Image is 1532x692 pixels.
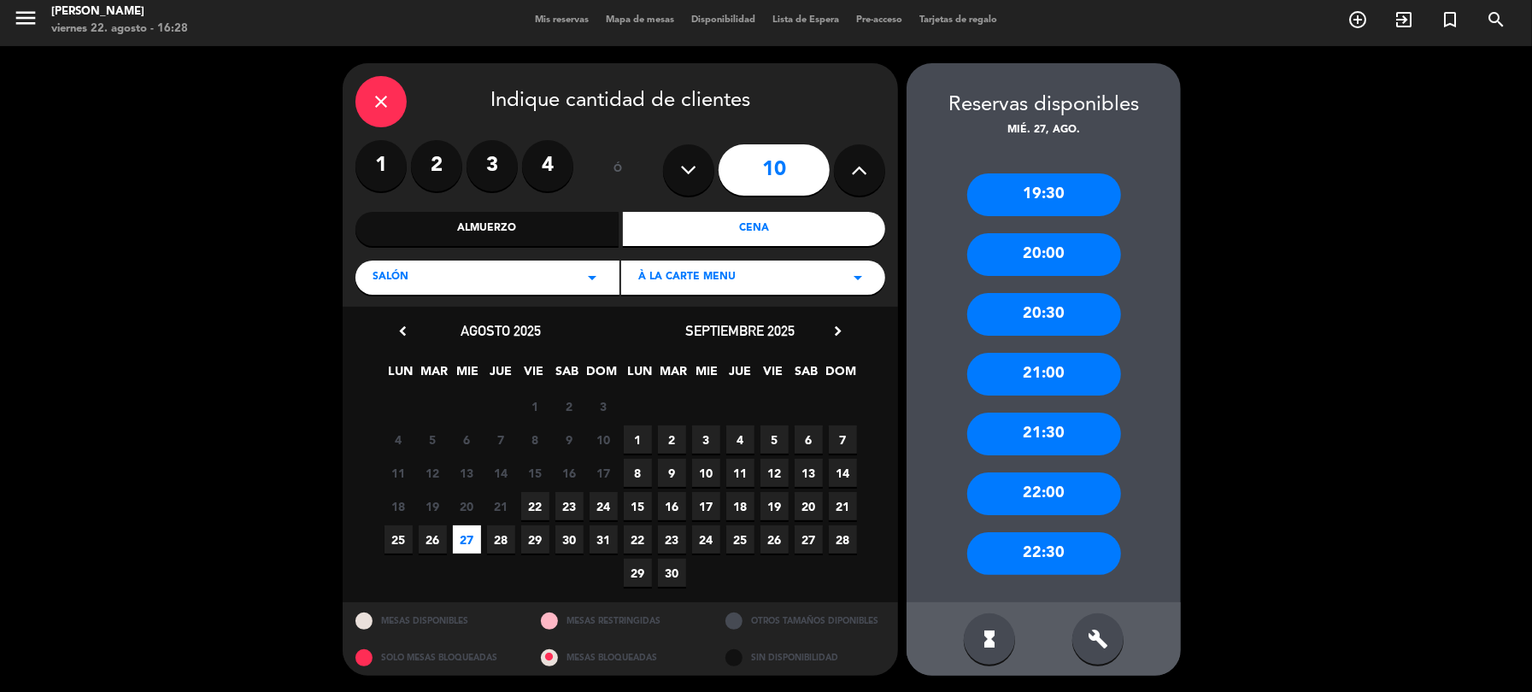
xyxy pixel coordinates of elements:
i: turned_in_not [1440,9,1460,30]
span: 29 [624,559,652,587]
span: Pre-acceso [848,15,911,25]
span: 16 [658,492,686,520]
span: 22 [624,525,652,554]
span: 4 [726,425,754,454]
span: 5 [419,425,447,454]
button: menu [13,5,38,37]
span: Mapa de mesas [597,15,683,25]
span: 8 [521,425,549,454]
span: 10 [590,425,618,454]
span: 7 [829,425,857,454]
span: 14 [487,459,515,487]
span: 16 [555,459,584,487]
span: Disponibilidad [683,15,764,25]
span: 31 [590,525,618,554]
i: chevron_right [829,322,847,340]
span: 25 [384,525,413,554]
i: arrow_drop_down [582,267,602,288]
span: agosto 2025 [461,322,541,339]
span: 3 [692,425,720,454]
span: SAB [793,361,821,390]
span: DOM [587,361,615,390]
i: exit_to_app [1394,9,1414,30]
span: 11 [384,459,413,487]
div: mié. 27, ago. [907,122,1181,139]
div: Indique cantidad de clientes [355,76,885,127]
div: Reservas disponibles [907,89,1181,122]
div: viernes 22. agosto - 16:28 [51,21,188,38]
div: 20:00 [967,233,1121,276]
span: 6 [795,425,823,454]
div: MESAS RESTRINGIDAS [528,602,713,639]
span: 6 [453,425,481,454]
div: 20:30 [967,293,1121,336]
span: JUE [726,361,754,390]
span: 17 [692,492,720,520]
i: search [1486,9,1506,30]
span: 11 [726,459,754,487]
span: SAB [554,361,582,390]
label: 4 [522,140,573,191]
span: 29 [521,525,549,554]
label: 1 [355,140,407,191]
span: 23 [658,525,686,554]
span: 10 [692,459,720,487]
span: 28 [829,525,857,554]
div: [PERSON_NAME] [51,3,188,21]
span: MAR [420,361,449,390]
div: Almuerzo [355,212,619,246]
span: 3 [590,392,618,420]
span: 22 [521,492,549,520]
span: 15 [521,459,549,487]
span: 25 [726,525,754,554]
span: JUE [487,361,515,390]
div: SIN DISPONIBILIDAD [713,639,898,676]
div: 21:00 [967,353,1121,396]
span: 26 [419,525,447,554]
span: 20 [795,492,823,520]
span: 26 [760,525,789,554]
i: add_circle_outline [1347,9,1368,30]
span: Mis reservas [526,15,597,25]
span: DOM [826,361,854,390]
span: 23 [555,492,584,520]
span: 18 [384,492,413,520]
span: 2 [555,392,584,420]
div: OTROS TAMAÑOS DIPONIBLES [713,602,898,639]
span: septiembre 2025 [685,322,795,339]
div: SOLO MESAS BLOQUEADAS [343,639,528,676]
i: hourglass_full [979,629,1000,649]
div: 19:30 [967,173,1121,216]
span: 19 [419,492,447,520]
span: 24 [590,492,618,520]
span: 9 [658,459,686,487]
span: 24 [692,525,720,554]
span: 2 [658,425,686,454]
span: Lista de Espera [764,15,848,25]
i: close [371,91,391,112]
div: 22:00 [967,472,1121,515]
span: MAR [660,361,688,390]
label: 2 [411,140,462,191]
span: 18 [726,492,754,520]
span: 12 [419,459,447,487]
i: build [1088,629,1108,649]
div: Cena [623,212,886,246]
span: 27 [795,525,823,554]
span: 14 [829,459,857,487]
span: 15 [624,492,652,520]
span: MIE [693,361,721,390]
span: VIE [760,361,788,390]
span: 7 [487,425,515,454]
i: menu [13,5,38,31]
span: 17 [590,459,618,487]
span: VIE [520,361,549,390]
span: 30 [555,525,584,554]
span: 13 [453,459,481,487]
span: 27 [453,525,481,554]
span: LUN [626,361,654,390]
label: 3 [467,140,518,191]
span: 30 [658,559,686,587]
span: Tarjetas de regalo [911,15,1006,25]
div: MESAS DISPONIBLES [343,602,528,639]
